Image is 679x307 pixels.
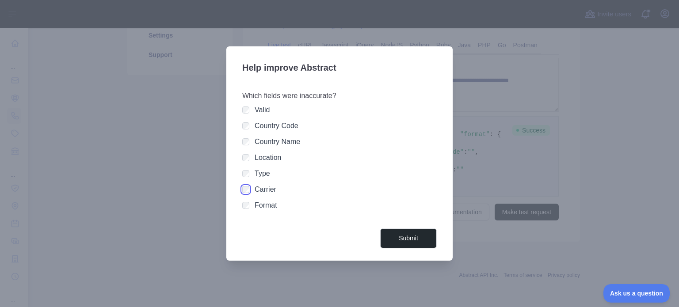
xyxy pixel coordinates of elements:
[242,91,437,101] h3: Which fields were inaccurate?
[603,284,670,303] iframe: Toggle Customer Support
[255,138,300,145] label: Country Name
[255,122,298,129] label: Country Code
[380,228,437,248] button: Submit
[242,57,437,80] h3: Help improve Abstract
[255,201,277,209] label: Format
[255,186,276,193] label: Carrier
[255,106,270,114] label: Valid
[255,170,270,177] label: Type
[255,154,282,161] label: Location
